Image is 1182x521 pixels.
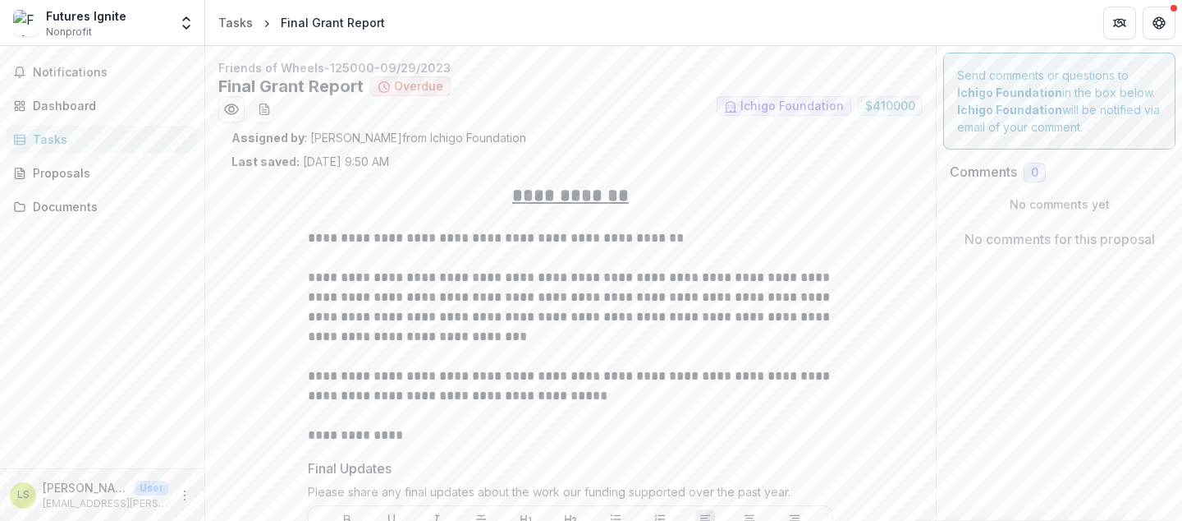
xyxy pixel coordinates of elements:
[231,129,909,146] p: : [PERSON_NAME] from Ichigo Foundation
[740,99,844,113] span: Ichigo Foundation
[218,59,923,76] p: Friends of Wheels-125000-09/29/2023
[175,486,195,505] button: More
[231,154,300,168] strong: Last saved:
[212,11,392,35] nav: breadcrumb
[1103,7,1136,39] button: Partners
[394,80,443,94] span: Overdue
[1143,7,1175,39] button: Get Help
[17,490,30,500] div: Liz Sumpter
[957,103,1062,117] strong: Ichigo Foundation
[231,153,389,170] p: [DATE] 9:50 AM
[33,164,185,182] div: Proposals
[218,14,253,31] div: Tasks
[218,76,364,96] h2: Final Grant Report
[281,14,385,31] div: Final Grant Report
[950,196,1169,213] p: No comments yet
[7,159,198,187] a: Proposals
[308,485,833,505] div: Please share any final updates about the work our funding supported over the past year.
[43,479,128,496] p: [PERSON_NAME]
[33,198,185,215] div: Documents
[7,193,198,220] a: Documents
[7,126,198,153] a: Tasks
[13,10,39,36] img: Futures Ignite
[950,164,1017,180] h2: Comments
[33,131,185,148] div: Tasks
[218,96,245,122] button: Preview 552a5263-0717-4fbf-98a6-acbe92da376a.pdf
[43,496,168,511] p: [EMAIL_ADDRESS][PERSON_NAME][DOMAIN_NAME]
[1031,166,1038,180] span: 0
[46,7,126,25] div: Futures Ignite
[231,131,305,145] strong: Assigned by
[46,25,92,39] span: Nonprofit
[7,59,198,85] button: Notifications
[7,92,198,119] a: Dashboard
[865,99,915,113] span: $ 410000
[212,11,259,35] a: Tasks
[308,459,392,478] p: Final Updates
[964,229,1155,249] p: No comments for this proposal
[33,66,191,80] span: Notifications
[135,481,168,496] p: User
[33,97,185,114] div: Dashboard
[957,85,1062,99] strong: Ichigo Foundation
[251,96,277,122] button: download-word-button
[175,7,198,39] button: Open entity switcher
[943,53,1175,150] div: Send comments or questions to in the box below. will be notified via email of your comment.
